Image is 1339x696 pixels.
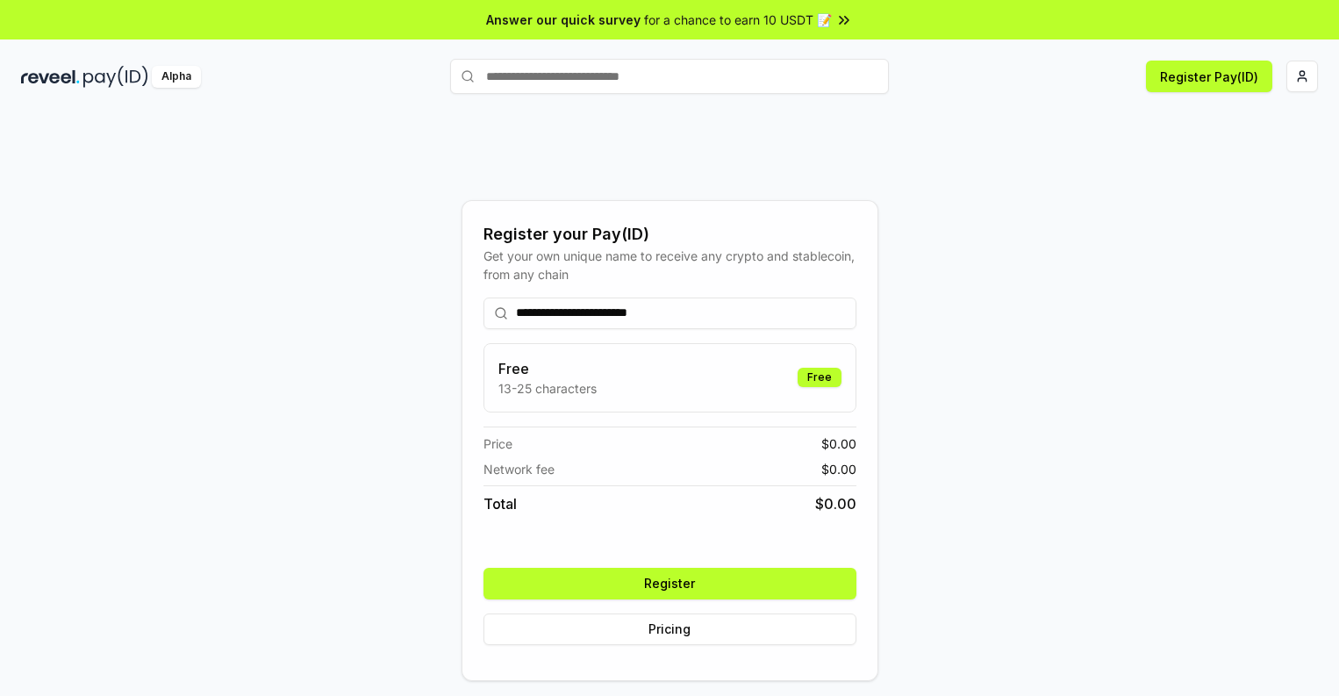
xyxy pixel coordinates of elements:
[798,368,841,387] div: Free
[21,66,80,88] img: reveel_dark
[483,568,856,599] button: Register
[486,11,641,29] span: Answer our quick survey
[498,358,597,379] h3: Free
[483,493,517,514] span: Total
[1146,61,1272,92] button: Register Pay(ID)
[821,460,856,478] span: $ 0.00
[83,66,148,88] img: pay_id
[821,434,856,453] span: $ 0.00
[815,493,856,514] span: $ 0.00
[483,613,856,645] button: Pricing
[644,11,832,29] span: for a chance to earn 10 USDT 📝
[483,460,555,478] span: Network fee
[483,434,512,453] span: Price
[483,222,856,247] div: Register your Pay(ID)
[498,379,597,398] p: 13-25 characters
[152,66,201,88] div: Alpha
[483,247,856,283] div: Get your own unique name to receive any crypto and stablecoin, from any chain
